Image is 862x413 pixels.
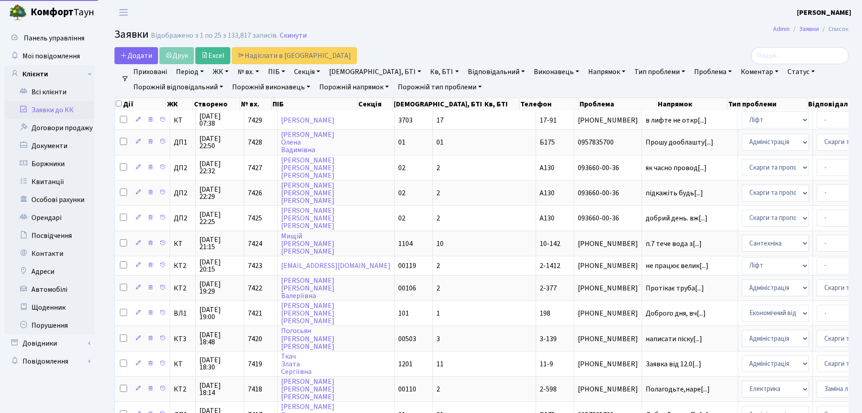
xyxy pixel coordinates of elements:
span: Полагодьте,наре[...] [646,384,710,394]
span: 1201 [398,359,413,369]
span: 7426 [248,188,262,198]
span: [PHONE_NUMBER] [578,117,638,124]
th: ЖК [166,98,193,110]
input: Пошук... [751,47,849,64]
div: Відображено з 1 по 25 з 133,817 записів. [151,31,278,40]
span: 7422 [248,283,262,293]
th: Телефон [519,98,579,110]
a: Виконавець [530,64,583,79]
span: Б175 [540,137,555,147]
span: 02 [398,213,405,223]
span: [DATE] 21:15 [199,236,240,250]
a: № вх. [234,64,263,79]
span: 7421 [248,308,262,318]
span: 00119 [398,261,416,271]
span: Панель управління [24,33,84,43]
a: Період [172,64,207,79]
span: КТ [174,240,192,247]
span: А130 [540,213,554,223]
span: ДП2 [174,215,192,222]
a: Повідомлення [4,352,94,370]
span: 00503 [398,334,416,344]
span: Мої повідомлення [22,51,80,61]
span: 7420 [248,334,262,344]
a: Особові рахунки [4,191,94,209]
span: [PHONE_NUMBER] [578,360,638,368]
a: Порожній тип проблеми [394,79,485,95]
a: [PERSON_NAME][PERSON_NAME][PERSON_NAME] [281,180,334,206]
span: 093660-00-36 [578,189,638,197]
span: Додати [120,51,152,61]
a: Статус [784,64,818,79]
span: 198 [540,308,550,318]
span: 01 [398,137,405,147]
span: 02 [398,163,405,173]
span: добрий день. вж[...] [646,213,708,223]
span: 7418 [248,384,262,394]
span: 7429 [248,115,262,125]
th: Тип проблеми [727,98,807,110]
span: КТ [174,360,192,368]
a: Посвідчення [4,227,94,245]
span: 7428 [248,137,262,147]
span: 2-377 [540,283,557,293]
a: Кв, БТІ [427,64,462,79]
a: Заявки [799,24,819,34]
span: 3703 [398,115,413,125]
a: Тип проблеми [631,64,689,79]
a: [PERSON_NAME][PERSON_NAME][PERSON_NAME] [281,301,334,326]
th: Дії [115,98,166,110]
a: Адреси [4,263,94,281]
a: Додати [114,47,158,64]
span: як часно провод[...] [646,163,707,173]
a: Скинути [280,31,307,40]
span: 093660-00-36 [578,164,638,171]
span: 101 [398,308,409,318]
a: Панель управління [4,29,94,47]
a: [PERSON_NAME] [797,7,851,18]
a: [PERSON_NAME][PERSON_NAME][PERSON_NAME] [281,377,334,402]
span: 17-91 [540,115,557,125]
th: № вх. [240,98,272,110]
span: 11 [436,359,444,369]
span: [DATE] 19:29 [199,281,240,295]
a: [EMAIL_ADDRESS][DOMAIN_NAME] [281,261,391,271]
a: [DEMOGRAPHIC_DATA], БТІ [325,64,425,79]
b: [PERSON_NAME] [797,8,851,18]
span: 7425 [248,213,262,223]
span: в лифте не откр[...] [646,115,707,125]
span: Прошу дооблашту[...] [646,137,713,147]
span: 7424 [248,239,262,249]
a: [PERSON_NAME][PERSON_NAME]Валеріївна [281,276,334,301]
span: КТ2 [174,262,192,269]
span: написати піску[...] [646,334,702,344]
a: Договори продажу [4,119,94,137]
a: Порожній відповідальний [130,79,227,95]
th: Створено [193,98,240,110]
th: Проблема [579,98,657,110]
a: Квитанції [4,173,94,191]
th: ПІБ [272,98,357,110]
span: 2-598 [540,384,557,394]
span: [DATE] 22:50 [199,135,240,149]
span: А130 [540,188,554,198]
span: Доброго дня, вч[...] [646,308,706,318]
b: Комфорт [31,5,74,19]
a: Приховані [130,64,171,79]
a: Коментар [737,64,782,79]
span: 02 [398,188,405,198]
span: 7419 [248,359,262,369]
a: ПІБ [264,64,289,79]
span: 2 [436,163,440,173]
a: Довідники [4,334,94,352]
span: [PHONE_NUMBER] [578,262,638,269]
span: ДП2 [174,164,192,171]
a: Орендарі [4,209,94,227]
a: Погосьян[PERSON_NAME][PERSON_NAME] [281,326,334,351]
span: 11-9 [540,359,553,369]
span: Заявки [114,26,149,42]
span: [PHONE_NUMBER] [578,386,638,393]
nav: breadcrumb [760,20,862,39]
a: Документи [4,137,94,155]
span: [PHONE_NUMBER] [578,310,638,317]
